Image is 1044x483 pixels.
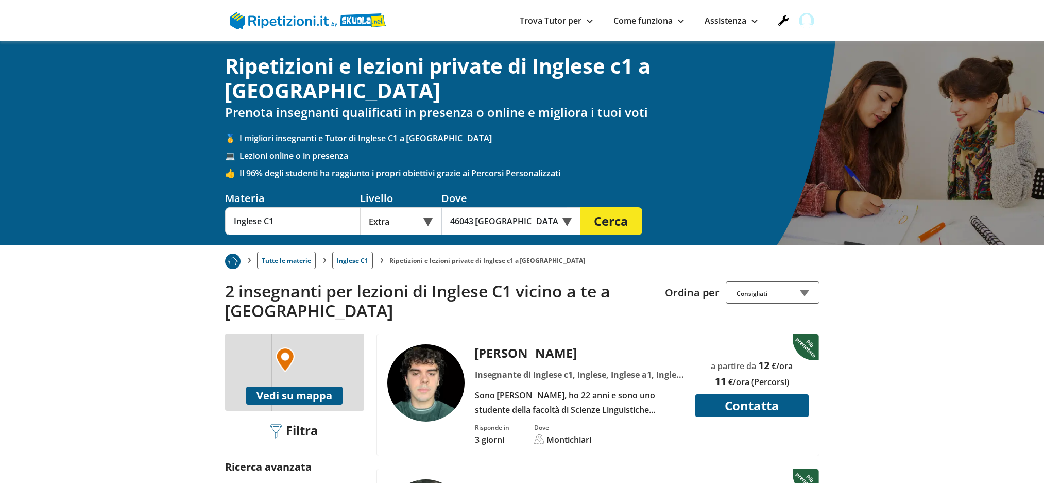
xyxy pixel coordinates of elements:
a: Inglese C1 [332,252,373,269]
span: 12 [758,358,769,372]
button: Vedi su mappa [246,387,343,405]
img: Piu prenotato [225,254,241,269]
span: 🥇 [225,132,239,144]
h2: 2 insegnanti per lezioni di Inglese C1 vicino a te a [GEOGRAPHIC_DATA] [225,281,657,321]
span: a partire da [711,360,756,372]
div: Extra [360,207,441,235]
div: Livello [360,191,441,205]
img: Marker [276,347,295,372]
div: Montichiari [546,434,591,445]
div: Insegnante di Inglese c1, Inglese, Inglese a1, Inglese a2, Inglese b1, Inglese b2 [471,368,689,382]
span: I migliori insegnanti e Tutor di Inglese C1 a [GEOGRAPHIC_DATA] [239,132,819,144]
input: Es. Matematica [225,207,360,235]
a: Tutte le materie [257,252,316,269]
img: Piu prenotato [793,333,821,361]
img: Filtra filtri mobile [270,424,282,439]
button: Contatta [695,394,809,417]
img: logo Skuola.net | Ripetizioni.it [230,12,386,29]
label: Ordina per [665,286,720,299]
nav: breadcrumb d-none d-tablet-block [225,245,819,269]
div: Filtra [267,423,322,439]
a: Trova Tutor per [520,15,593,26]
h1: Ripetizioni e lezioni private di Inglese c1 a [GEOGRAPHIC_DATA] [225,54,819,103]
a: logo Skuola.net | Ripetizioni.it [230,14,386,25]
a: Come funziona [613,15,684,26]
a: Assistenza [705,15,758,26]
div: Dove [441,191,580,205]
button: Cerca [580,207,642,235]
div: [PERSON_NAME] [471,344,689,361]
label: Ricerca avanzata [225,460,312,474]
input: Es. Indirizzo o CAP [441,207,567,235]
div: Dove [534,423,591,432]
span: €/ora [772,360,793,372]
div: Materia [225,191,360,205]
span: Il 96% degli studenti ha raggiunto i propri obiettivi grazie ai Percorsi Personalizzati [239,168,819,179]
span: 11 [715,374,726,388]
img: tutor a Montichiari - Giacomo [387,344,465,422]
div: Consigliati [726,281,819,304]
img: user avatar [799,13,814,28]
span: €/ora (Percorsi) [728,376,789,388]
span: Lezioni online o in presenza [239,150,819,161]
li: Ripetizioni e lezioni private di Inglese c1 a [GEOGRAPHIC_DATA] [389,256,586,265]
p: 3 giorni [475,434,509,445]
span: 💻 [225,150,239,161]
div: Sono [PERSON_NAME], ho 22 anni e sono uno studente della facoltà di Scienze Linguistiche all'[GEO... [471,388,689,417]
div: Risponde in [475,423,509,432]
h2: Prenota insegnanti qualificati in presenza o online e migliora i tuoi voti [225,105,819,120]
span: 👍 [225,168,239,179]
